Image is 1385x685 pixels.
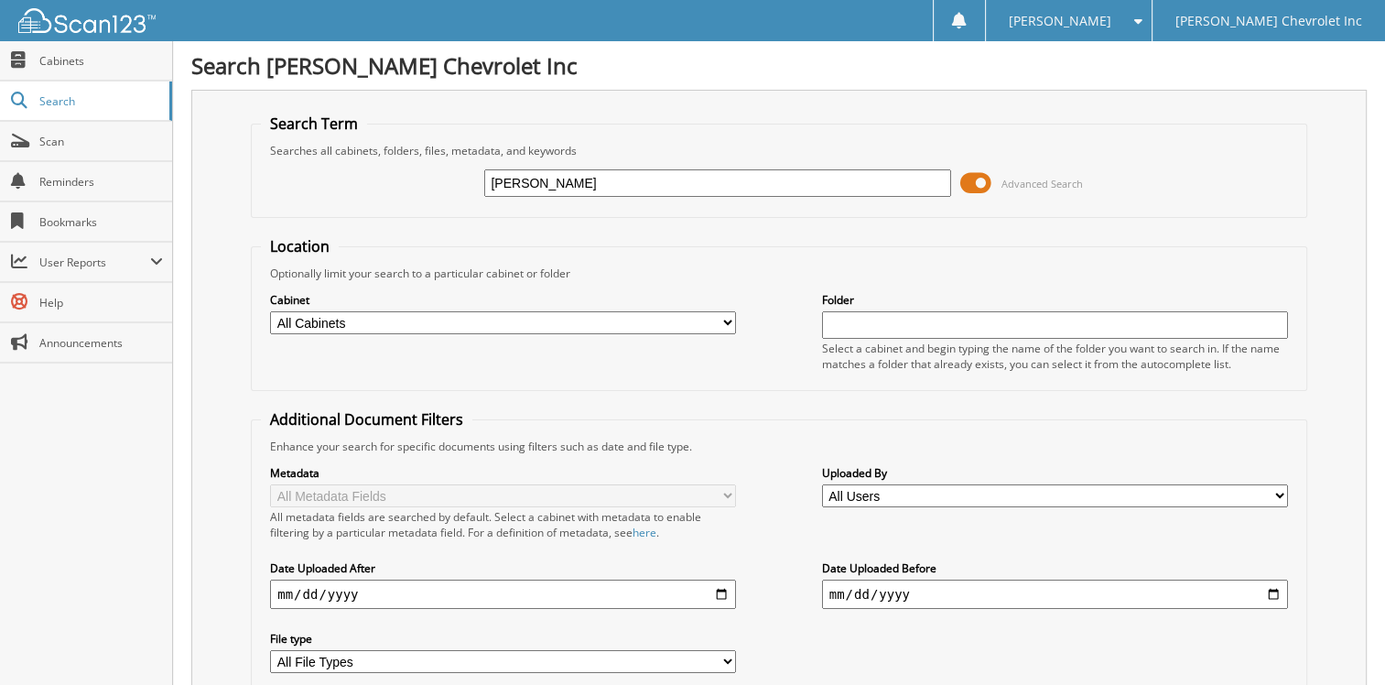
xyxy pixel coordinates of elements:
div: Optionally limit your search to a particular cabinet or folder [261,266,1297,281]
span: Cabinets [39,53,163,69]
span: User Reports [39,255,150,270]
span: Announcements [39,335,163,351]
div: Searches all cabinets, folders, files, metadata, and keywords [261,143,1297,158]
input: end [822,580,1288,609]
span: Scan [39,134,163,149]
label: Date Uploaded Before [822,560,1288,576]
legend: Location [261,236,339,256]
span: Bookmarks [39,214,163,230]
div: All metadata fields are searched by default. Select a cabinet with metadata to enable filtering b... [270,509,736,540]
span: Advanced Search [1001,177,1083,190]
span: [PERSON_NAME] Chevrolet Inc [1175,16,1362,27]
label: File type [270,631,736,647]
div: Select a cabinet and begin typing the name of the folder you want to search in. If the name match... [822,341,1288,372]
label: Folder [822,292,1288,308]
label: Date Uploaded After [270,560,736,576]
span: Search [39,93,160,109]
span: [PERSON_NAME] [1009,16,1111,27]
input: start [270,580,736,609]
label: Uploaded By [822,465,1288,481]
img: scan123-logo-white.svg [18,8,156,33]
span: Help [39,295,163,310]
span: Reminders [39,174,163,190]
div: Enhance your search for specific documents using filters such as date and file type. [261,439,1297,454]
label: Metadata [270,465,736,481]
legend: Search Term [261,114,367,134]
legend: Additional Document Filters [261,409,472,429]
h1: Search [PERSON_NAME] Chevrolet Inc [191,50,1367,81]
a: here [633,525,656,540]
label: Cabinet [270,292,736,308]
